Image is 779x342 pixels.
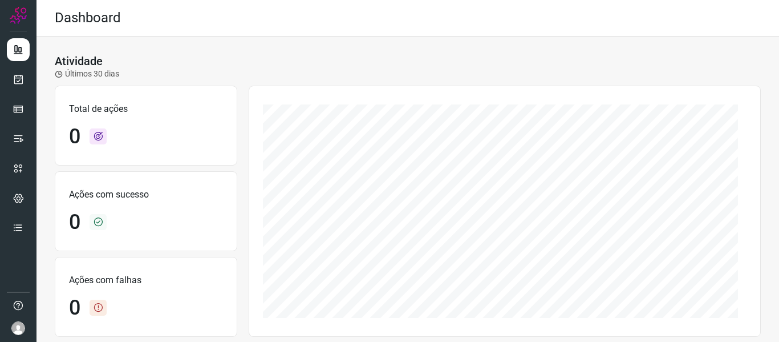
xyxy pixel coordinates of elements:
p: Últimos 30 dias [55,68,119,80]
img: Logo [10,7,27,24]
h3: Atividade [55,54,103,68]
img: avatar-user-boy.jpg [11,321,25,335]
h1: 0 [69,296,80,320]
h2: Dashboard [55,10,121,26]
h1: 0 [69,210,80,235]
p: Total de ações [69,102,223,116]
p: Ações com falhas [69,273,223,287]
h1: 0 [69,124,80,149]
p: Ações com sucesso [69,188,223,202]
